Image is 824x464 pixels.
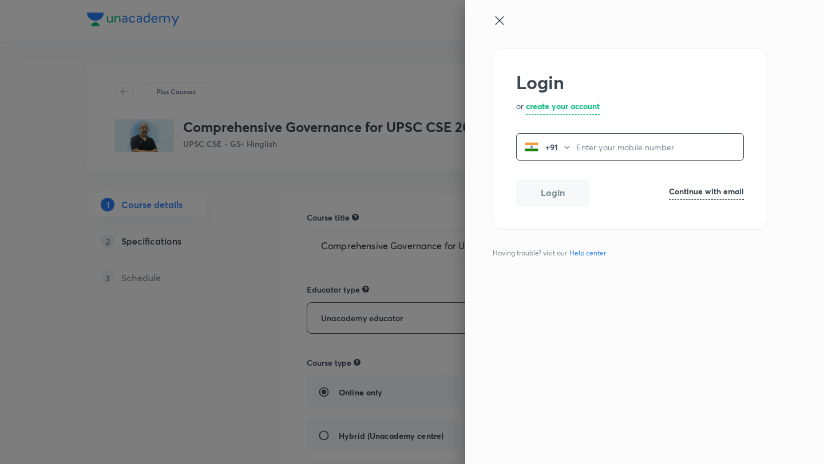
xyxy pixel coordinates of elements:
[516,100,524,115] p: or
[526,100,600,115] a: create your account
[669,185,744,200] a: Continue with email
[516,179,589,206] button: Login
[669,185,744,197] h6: Continue with email
[538,141,562,153] p: +91
[493,248,611,258] span: Having trouble? visit our
[516,71,744,93] h2: Login
[567,248,608,258] a: Help center
[576,135,743,159] input: Enter your mobile number
[525,140,538,154] img: India
[526,100,600,112] h6: create your account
